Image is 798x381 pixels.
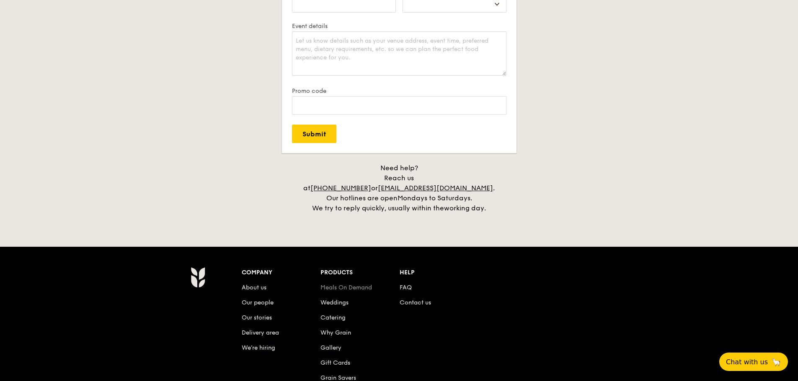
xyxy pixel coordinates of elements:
[292,23,506,30] label: Event details
[191,267,205,288] img: AYc88T3wAAAABJRU5ErkJggg==
[444,204,486,212] span: working day.
[242,344,275,351] a: We’re hiring
[378,184,493,192] a: [EMAIL_ADDRESS][DOMAIN_NAME]
[294,163,504,213] div: Need help? Reach us at or . Our hotlines are open We try to reply quickly, usually within the
[320,329,351,336] a: Why Grain
[242,267,321,279] div: Company
[320,314,346,321] a: Catering
[771,357,781,367] span: 🦙
[320,344,341,351] a: Gallery
[400,284,412,291] a: FAQ
[292,125,336,143] input: Submit
[398,194,472,202] span: Mondays to Saturdays.
[310,184,371,192] a: [PHONE_NUMBER]
[242,284,266,291] a: About us
[242,299,274,306] a: Our people
[726,358,768,366] span: Chat with us
[292,87,506,95] label: Promo code
[320,299,349,306] a: Weddings
[320,284,372,291] a: Meals On Demand
[400,267,479,279] div: Help
[719,353,788,371] button: Chat with us🦙
[242,314,272,321] a: Our stories
[292,31,506,76] textarea: Let us know details such as your venue address, event time, preferred menu, dietary requirements,...
[320,267,400,279] div: Products
[242,329,279,336] a: Delivery area
[320,359,350,366] a: Gift Cards
[400,299,431,306] a: Contact us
